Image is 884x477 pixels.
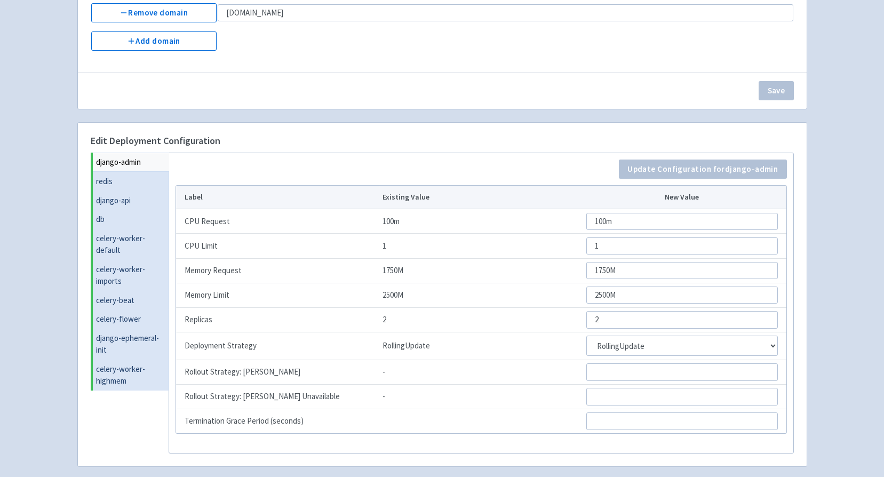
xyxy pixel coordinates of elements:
[93,360,169,391] a: celery-worker-highmem
[586,363,778,380] input: Rollout Strategy: Max Surge
[91,3,217,22] button: Remove domain
[379,360,583,384] td: -
[619,160,787,179] button: Update Configuration fordjango-admin
[93,172,169,191] a: redis
[586,388,778,405] input: Rollout Strategy: Max Unavailable
[93,309,169,329] a: celery-flower
[176,384,379,409] td: Rollout Strategy: [PERSON_NAME] Unavailable
[218,4,793,21] input: Edit domain
[91,136,794,146] h4: Edit Deployment Configuration
[379,384,583,409] td: -
[176,209,379,234] td: CPU Request
[176,332,379,360] td: Deployment Strategy
[583,186,786,209] th: New Value
[93,329,169,360] a: django-ephemeral-init
[586,287,778,304] input: Memory Limit
[586,311,778,328] input: Replicas
[176,307,379,332] td: Replicas
[93,229,169,260] a: celery-worker-default
[759,81,793,100] button: Save
[379,283,583,307] td: 2500M
[176,283,379,307] td: Memory Limit
[176,409,379,434] td: Termination Grace Period (seconds)
[379,307,583,332] td: 2
[93,153,169,172] a: django-admin
[379,234,583,258] td: 1
[93,291,169,310] a: celery-beat
[93,210,169,229] a: db
[176,258,379,283] td: Memory Request
[379,332,583,360] td: RollingUpdate
[379,258,583,283] td: 1750M
[586,237,778,255] input: CPU Limit
[93,191,169,210] a: django-api
[586,213,778,230] input: CPU Request
[586,262,778,279] input: Memory Request
[586,412,778,430] input: Termination Grace Period (seconds)
[176,234,379,258] td: CPU Limit
[379,186,583,209] th: Existing Value
[91,31,217,51] button: Add domain
[379,209,583,234] td: 100m
[176,360,379,384] td: Rollout Strategy: [PERSON_NAME]
[93,260,169,291] a: celery-worker-imports
[176,186,379,209] th: Label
